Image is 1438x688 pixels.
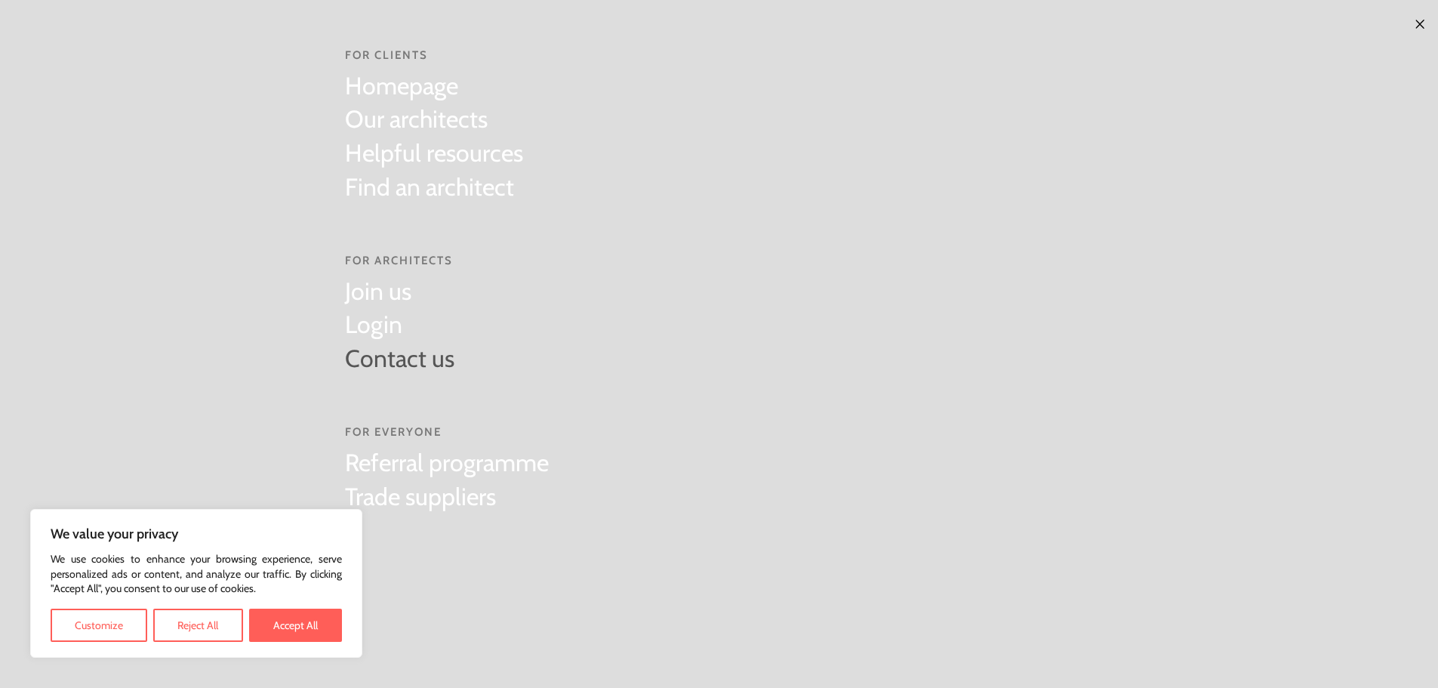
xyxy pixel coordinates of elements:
[153,609,242,642] button: Reject All
[345,308,454,342] a: Login
[1414,18,1426,30] img: ×
[249,609,342,642] button: Accept All
[345,480,549,514] a: Trade suppliers
[345,446,549,480] a: Referral programme
[51,609,147,642] button: Customize
[345,253,454,269] span: For Architects
[345,424,549,440] span: For everyone
[345,137,523,171] a: Helpful resources
[345,171,523,205] a: Find an architect
[51,552,342,597] p: We use cookies to enhance your browsing experience, serve personalized ads or content, and analyz...
[345,103,523,137] a: Our architects
[51,525,342,543] p: We value your privacy
[345,342,454,376] a: Contact us
[345,275,454,309] a: Join us
[345,48,523,63] span: For Clients
[345,69,523,103] a: Homepage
